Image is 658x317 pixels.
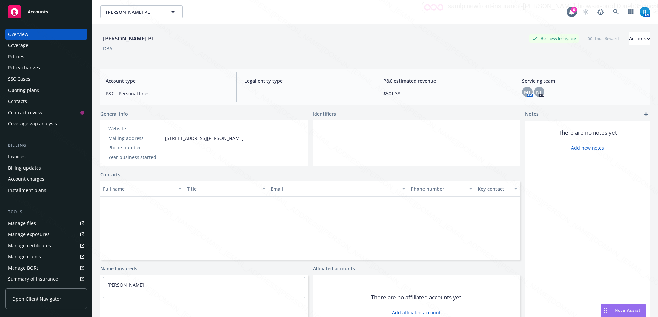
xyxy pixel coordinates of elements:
div: Account charges [8,174,44,184]
span: $501.38 [383,90,506,97]
span: Account type [106,77,228,84]
div: Website [108,125,163,132]
div: Manage BORs [8,263,39,273]
div: Billing [5,142,87,149]
div: Summary of insurance [8,274,58,284]
div: Manage claims [8,251,41,262]
div: Coverage [8,40,28,51]
div: Key contact [478,185,510,192]
div: Coverage gap analysis [8,119,57,129]
span: [PERSON_NAME] PL [106,9,163,15]
a: Quoting plans [5,85,87,95]
span: Identifiers [313,110,336,117]
button: Key contact [475,181,520,197]
a: Manage exposures [5,229,87,240]
a: Start snowing [579,5,592,18]
span: Accounts [28,9,48,14]
div: [PERSON_NAME] PL [100,34,157,43]
a: Installment plans [5,185,87,196]
a: Add new notes [571,145,604,151]
div: Manage certificates [8,240,51,251]
button: Nova Assist [601,304,646,317]
a: [PERSON_NAME] [107,282,144,288]
button: Full name [100,181,184,197]
a: Policy changes [5,63,87,73]
div: DBA: - [103,45,115,52]
div: Billing updates [8,163,41,173]
a: Contacts [100,171,120,178]
a: Coverage [5,40,87,51]
img: photo [640,7,650,17]
span: - [165,144,167,151]
div: Full name [103,185,174,192]
a: Accounts [5,3,87,21]
span: NP [536,89,543,95]
a: Manage files [5,218,87,228]
span: [STREET_ADDRESS][PERSON_NAME] [165,135,244,142]
a: Policies [5,51,87,62]
button: Phone number [408,181,475,197]
div: Phone number [108,144,163,151]
button: Email [268,181,408,197]
div: Title [187,185,258,192]
div: Contract review [8,107,42,118]
a: Switch app [624,5,638,18]
div: Email [271,185,398,192]
div: Policies [8,51,24,62]
a: Search [609,5,622,18]
span: - [244,90,367,97]
a: Account charges [5,174,87,184]
div: Policy changes [8,63,40,73]
div: Total Rewards [585,34,624,42]
div: Installment plans [8,185,46,196]
span: P&C estimated revenue [383,77,506,84]
div: Year business started [108,154,163,161]
span: General info [100,110,128,117]
button: [PERSON_NAME] PL [100,5,183,18]
a: Manage BORs [5,263,87,273]
span: Nova Assist [615,307,641,313]
div: SSC Cases [8,74,30,84]
span: P&C - Personal lines [106,90,228,97]
div: Manage exposures [8,229,50,240]
a: Report a Bug [594,5,607,18]
a: Contract review [5,107,87,118]
div: Contacts [8,96,27,107]
a: Billing updates [5,163,87,173]
button: Title [184,181,268,197]
button: Actions [629,32,650,45]
div: Drag to move [601,304,609,317]
a: Named insureds [100,265,137,272]
div: Quoting plans [8,85,39,95]
span: There are no affiliated accounts yet [371,293,461,301]
a: Manage claims [5,251,87,262]
div: Invoices [8,151,26,162]
span: There are no notes yet [559,129,617,137]
span: MT [524,89,531,95]
a: Invoices [5,151,87,162]
div: Mailing address [108,135,163,142]
a: Affiliated accounts [313,265,355,272]
div: Tools [5,209,87,215]
span: Open Client Navigator [12,295,61,302]
a: Manage certificates [5,240,87,251]
div: Overview [8,29,28,40]
a: Contacts [5,96,87,107]
a: add [642,110,650,118]
a: Coverage gap analysis [5,119,87,129]
a: Summary of insurance [5,274,87,284]
span: - [165,154,167,161]
span: Servicing team [522,77,645,84]
a: SSC Cases [5,74,87,84]
div: 6 [571,7,577,13]
div: Manage files [8,218,36,228]
span: Notes [525,110,539,118]
a: Overview [5,29,87,40]
a: Add affiliated account [392,309,441,316]
div: Phone number [411,185,465,192]
span: Legal entity type [244,77,367,84]
div: Business Insurance [529,34,579,42]
a: - [165,125,167,132]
